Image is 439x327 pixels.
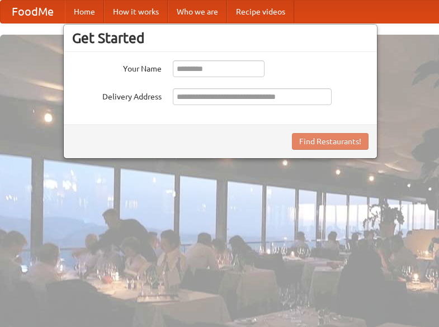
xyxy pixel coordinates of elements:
[1,1,65,23] a: FoodMe
[72,60,162,74] label: Your Name
[72,30,369,46] h3: Get Started
[168,1,227,23] a: Who we are
[104,1,168,23] a: How it works
[227,1,294,23] a: Recipe videos
[292,133,369,150] button: Find Restaurants!
[65,1,104,23] a: Home
[72,88,162,102] label: Delivery Address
